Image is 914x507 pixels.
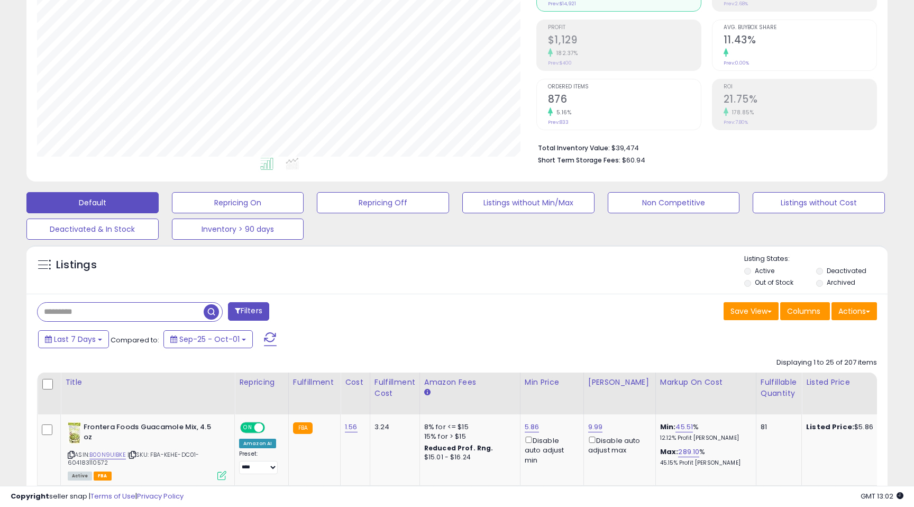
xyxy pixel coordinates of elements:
[753,192,885,213] button: Listings without Cost
[317,192,449,213] button: Repricing Off
[548,25,701,31] span: Profit
[660,434,748,442] p: 12.12% Profit [PERSON_NAME]
[89,450,126,459] a: B00N9UIBKE
[755,278,793,287] label: Out of Stock
[724,1,748,7] small: Prev: 2.68%
[111,335,159,345] span: Compared to:
[239,450,280,474] div: Preset:
[678,447,699,457] a: 289.10
[675,422,693,432] a: 45.51
[68,422,81,443] img: 41OChA0OHJL._SL40_.jpg
[787,306,820,316] span: Columns
[345,377,365,388] div: Cost
[137,491,184,501] a: Privacy Policy
[553,108,572,116] small: 5.16%
[861,491,903,501] span: 2025-10-9 13:02 GMT
[806,377,898,388] div: Listed Price
[239,439,276,448] div: Amazon AI
[761,422,793,432] div: 81
[241,423,254,432] span: ON
[548,1,576,7] small: Prev: $14,921
[755,266,774,275] label: Active
[588,377,651,388] div: [PERSON_NAME]
[11,491,49,501] strong: Copyright
[293,422,313,434] small: FBA
[345,422,358,432] a: 1.56
[68,422,226,479] div: ASIN:
[424,422,512,432] div: 8% for <= $15
[94,472,112,481] span: FBA
[263,423,280,432] span: OFF
[26,219,159,240] button: Deactivated & In Stock
[293,377,336,388] div: Fulfillment
[724,302,779,320] button: Save View
[462,192,595,213] button: Listings without Min/Max
[239,377,284,388] div: Repricing
[622,155,645,165] span: $60.94
[660,447,748,467] div: %
[827,266,866,275] label: Deactivated
[724,34,876,48] h2: 11.43%
[660,377,752,388] div: Markup on Cost
[538,143,610,152] b: Total Inventory Value:
[525,422,540,432] a: 5.86
[172,192,304,213] button: Repricing On
[548,34,701,48] h2: $1,129
[588,434,647,455] div: Disable auto adjust max
[54,334,96,345] span: Last 7 Days
[538,141,869,153] li: $39,474
[548,119,569,125] small: Prev: 833
[724,60,749,66] small: Prev: 0.00%
[84,422,212,445] b: Frontera Foods Guacamole Mix, 4.5 oz
[724,119,748,125] small: Prev: 7.80%
[525,377,579,388] div: Min Price
[179,334,240,345] span: Sep-25 - Oct-01
[374,377,415,399] div: Fulfillment Cost
[424,453,512,462] div: $15.01 - $16.24
[827,278,855,287] label: Archived
[744,254,887,264] p: Listing States:
[660,422,748,442] div: %
[172,219,304,240] button: Inventory > 90 days
[374,422,412,432] div: 3.24
[655,373,756,414] th: The percentage added to the cost of goods (COGS) that forms the calculator for Min & Max prices.
[68,450,199,466] span: | SKU: FBA-KEHE-DC01-604183110572
[724,84,876,90] span: ROI
[424,443,493,452] b: Reduced Prof. Rng.
[776,358,877,368] div: Displaying 1 to 25 of 207 items
[228,302,269,321] button: Filters
[806,422,854,432] b: Listed Price:
[163,330,253,348] button: Sep-25 - Oct-01
[548,84,701,90] span: Ordered Items
[724,25,876,31] span: Avg. Buybox Share
[11,492,184,502] div: seller snap | |
[780,302,830,320] button: Columns
[26,192,159,213] button: Default
[548,60,572,66] small: Prev: $400
[56,258,97,273] h5: Listings
[65,377,230,388] div: Title
[424,432,512,441] div: 15% for > $15
[831,302,877,320] button: Actions
[424,388,431,397] small: Amazon Fees.
[424,377,516,388] div: Amazon Fees
[660,459,748,467] p: 45.15% Profit [PERSON_NAME]
[728,108,754,116] small: 178.85%
[38,330,109,348] button: Last 7 Days
[538,156,620,165] b: Short Term Storage Fees:
[806,422,894,432] div: $5.86
[525,434,575,465] div: Disable auto adjust min
[68,472,92,481] span: All listings currently available for purchase on Amazon
[761,377,797,399] div: Fulfillable Quantity
[608,192,740,213] button: Non Competitive
[90,491,135,501] a: Terms of Use
[548,93,701,107] h2: 876
[724,93,876,107] h2: 21.75%
[553,49,578,57] small: 182.37%
[660,422,676,432] b: Min:
[660,447,679,457] b: Max:
[588,422,603,432] a: 9.99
